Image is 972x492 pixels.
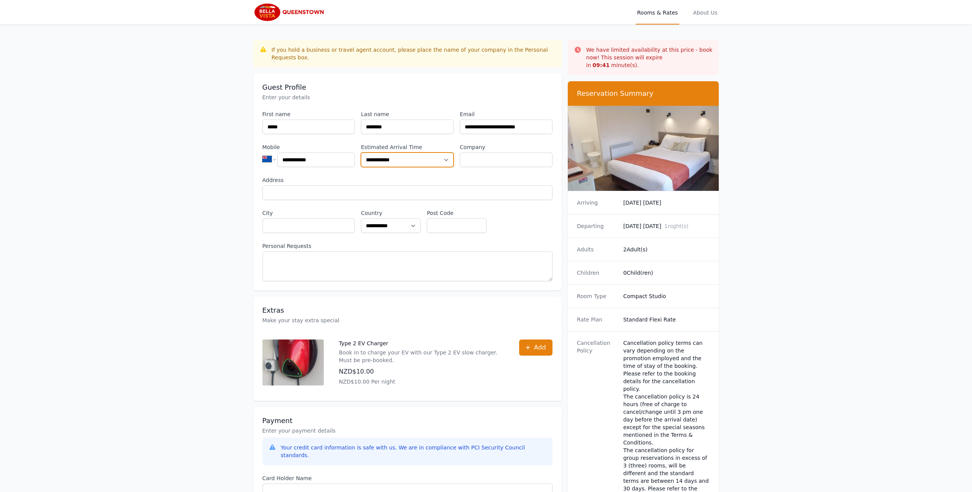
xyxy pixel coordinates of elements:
[664,223,688,229] span: 1 night(s)
[339,378,504,385] p: NZD$10.00 Per night
[577,316,617,323] dt: Rate Plan
[262,83,552,92] h3: Guest Profile
[577,246,617,253] dt: Adults
[339,339,504,347] p: Type 2 EV Charger
[623,246,710,253] dd: 2 Adult(s)
[568,106,719,191] img: Compact Studio
[272,46,556,61] div: If you hold a business or travel agent account, please place the name of your company in the Pers...
[460,143,552,151] label: Company
[262,242,552,250] label: Personal Requests
[361,209,421,217] label: Country
[361,143,454,151] label: Estimated Arrival Time
[262,317,552,324] p: Make your stay extra special
[262,209,355,217] label: City
[577,89,710,98] h3: Reservation Summary
[339,367,504,376] p: NZD$10.00
[623,292,710,300] dd: Compact Studio
[534,343,546,352] span: Add
[623,316,710,323] dd: Standard Flexi Rate
[577,269,617,277] dt: Children
[339,349,504,364] p: Book in to charge your EV with our Type 2 EV slow charger. Must be pre-booked.
[586,46,713,69] p: We have limited availability at this price - book now! This session will expire in minute(s).
[262,93,552,101] p: Enter your details
[281,444,546,459] div: Your credit card information is safe with us. We are in compliance with PCI Security Council stan...
[460,110,552,118] label: Email
[623,269,710,277] dd: 0 Child(ren)
[262,339,324,385] img: Type 2 EV Charger
[577,292,617,300] dt: Room Type
[623,222,710,230] dd: [DATE] [DATE]
[262,306,552,315] h3: Extras
[262,427,552,435] p: Enter your payment details
[262,110,355,118] label: First name
[262,176,552,184] label: Address
[577,222,617,230] dt: Departing
[253,3,327,21] img: Bella Vista Queenstown
[623,199,710,207] dd: [DATE] [DATE]
[262,143,355,151] label: Mobile
[262,474,552,482] label: Card Holder Name
[593,62,610,68] strong: 09 : 41
[577,199,617,207] dt: Arriving
[427,209,487,217] label: Post Code
[519,339,552,356] button: Add
[262,416,552,425] h3: Payment
[361,110,454,118] label: Last name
